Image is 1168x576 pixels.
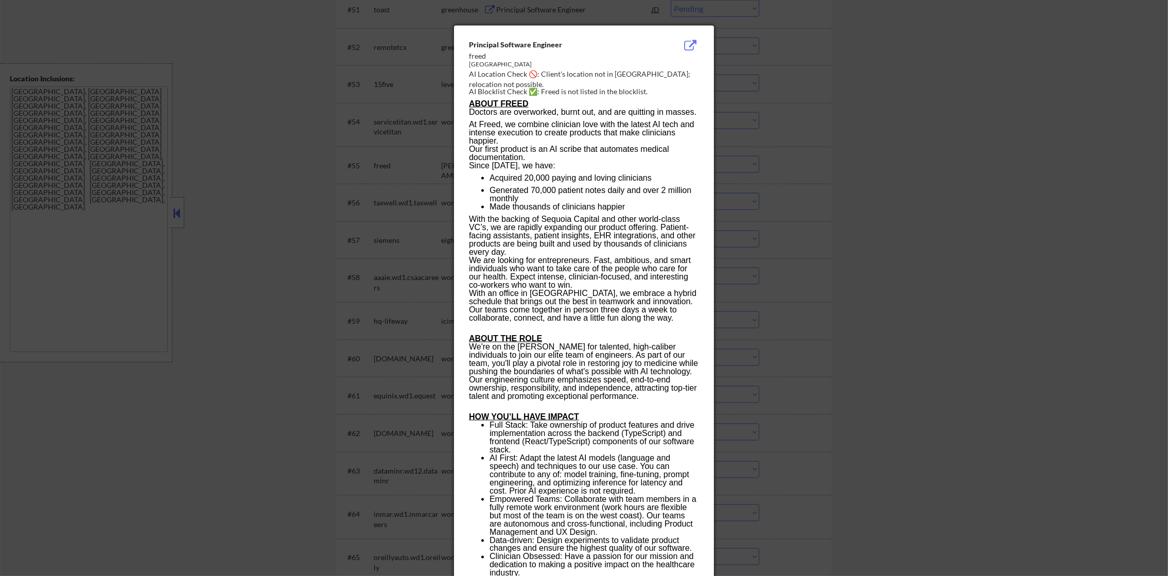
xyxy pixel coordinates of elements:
[490,536,699,553] p: Data-driven: Design experiments to validate product changes and ensure the highest quality of our...
[469,256,699,289] p: We are looking for entrepreneurs. Fast, ambitious, and smart individuals who want to take care of...
[469,145,699,162] p: Our first product is an AI scribe that automates medical documentation.
[469,120,699,145] p: At Freed, we combine clinician love with the latest AI tech and intense execution to create produ...
[469,86,703,97] div: AI Blocklist Check ✅: Freed is not listed in the blocklist.
[469,162,699,174] p: Since [DATE], we have:
[469,108,699,120] p: Doctors are overworked, burnt out, and are quitting in masses.
[469,215,699,256] p: With the backing of Sequoia Capital and other world-class VC’s, we are rapidly expanding our prod...
[469,334,542,343] u: ABOUT THE ROLE
[490,174,699,186] p: Acquired 20,000 paying and loving clinicians
[490,186,699,203] p: Generated 70,000 patient notes daily and over 2 million monthly
[469,60,647,69] div: [GEOGRAPHIC_DATA]
[469,99,529,108] u: ABOUT FREED
[469,69,703,89] div: AI Location Check 🚫: Client's location not in [GEOGRAPHIC_DATA]; relocation not possible.
[469,289,699,322] p: With an office in [GEOGRAPHIC_DATA], we embrace a hybrid schedule that brings out the best in tea...
[469,412,579,421] u: HOW YOU’LL HAVE IMPACT
[490,202,625,211] a: Made thousands of clinicians happier
[469,40,647,50] div: Principal Software Engineer
[490,421,699,454] p: Full Stack: Take ownership of product features and drive implementation across the backend (TypeS...
[490,495,699,536] p: Empowered Teams: Collaborate with team members in a fully remote work environment (work hours are...
[469,343,699,400] p: We're on the [PERSON_NAME] for talented, high-caliber individuals to join our elite team of engin...
[490,454,699,495] p: AI First: Adapt the latest AI models (language and speech) and techniques to our use case. You ca...
[469,51,647,61] div: freed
